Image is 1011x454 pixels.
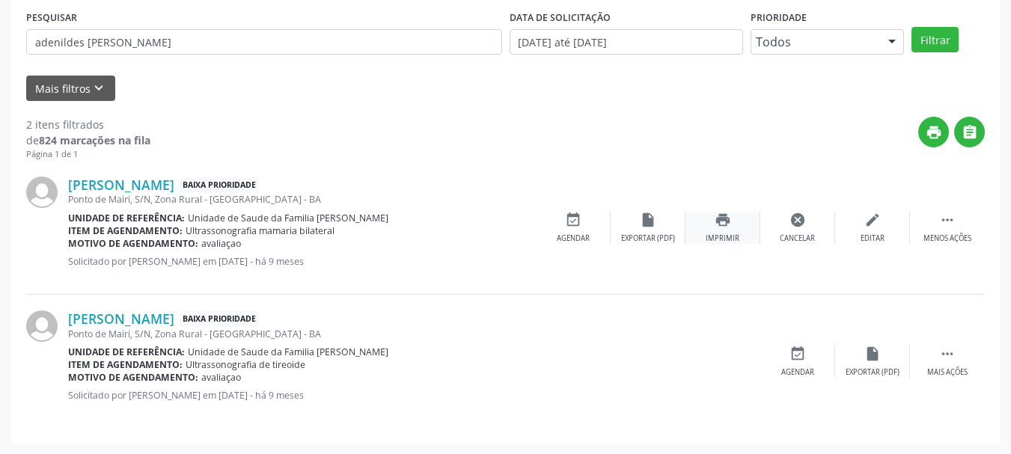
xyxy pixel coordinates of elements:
[954,117,985,147] button: 
[91,80,107,96] i: keyboard_arrow_down
[756,34,873,49] span: Todos
[864,212,881,228] i: edit
[68,371,198,384] b: Motivo de agendamento:
[68,346,185,358] b: Unidade de referência:
[26,148,150,161] div: Página 1 de 1
[715,212,731,228] i: print
[781,367,814,378] div: Agendar
[751,6,807,29] label: Prioridade
[911,27,959,52] button: Filtrar
[962,124,978,141] i: 
[68,255,536,268] p: Solicitado por [PERSON_NAME] em [DATE] - há 9 meses
[39,133,150,147] strong: 824 marcações na fila
[201,371,241,384] span: avaliaçao
[180,177,259,193] span: Baixa Prioridade
[188,212,388,224] span: Unidade de Saude da Familia [PERSON_NAME]
[26,310,58,342] img: img
[26,29,502,55] input: Nome, CNS
[68,212,185,224] b: Unidade de referência:
[918,117,949,147] button: print
[861,233,885,244] div: Editar
[557,233,590,244] div: Agendar
[68,237,198,250] b: Motivo de agendamento:
[780,233,815,244] div: Cancelar
[640,212,656,228] i: insert_drive_file
[789,346,806,362] i: event_available
[68,389,760,402] p: Solicitado por [PERSON_NAME] em [DATE] - há 9 meses
[201,237,241,250] span: avaliaçao
[923,233,971,244] div: Menos ações
[68,328,760,340] div: Ponto de Mairi, S/N, Zona Rural - [GEOGRAPHIC_DATA] - BA
[510,29,744,55] input: Selecione um intervalo
[68,193,536,206] div: Ponto de Mairi, S/N, Zona Rural - [GEOGRAPHIC_DATA] - BA
[510,6,611,29] label: DATA DE SOLICITAÇÃO
[68,224,183,237] b: Item de agendamento:
[846,367,899,378] div: Exportar (PDF)
[68,358,183,371] b: Item de agendamento:
[188,346,388,358] span: Unidade de Saude da Familia [PERSON_NAME]
[939,212,956,228] i: 
[927,367,968,378] div: Mais ações
[26,132,150,148] div: de
[926,124,942,141] i: print
[186,224,335,237] span: Ultrassonografia mamaria bilateral
[180,311,259,327] span: Baixa Prioridade
[26,76,115,102] button: Mais filtroskeyboard_arrow_down
[789,212,806,228] i: cancel
[939,346,956,362] i: 
[26,117,150,132] div: 2 itens filtrados
[68,310,174,327] a: [PERSON_NAME]
[706,233,739,244] div: Imprimir
[26,6,77,29] label: PESQUISAR
[26,177,58,208] img: img
[565,212,581,228] i: event_available
[186,358,305,371] span: Ultrassonografia de tireoide
[68,177,174,193] a: [PERSON_NAME]
[864,346,881,362] i: insert_drive_file
[621,233,675,244] div: Exportar (PDF)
